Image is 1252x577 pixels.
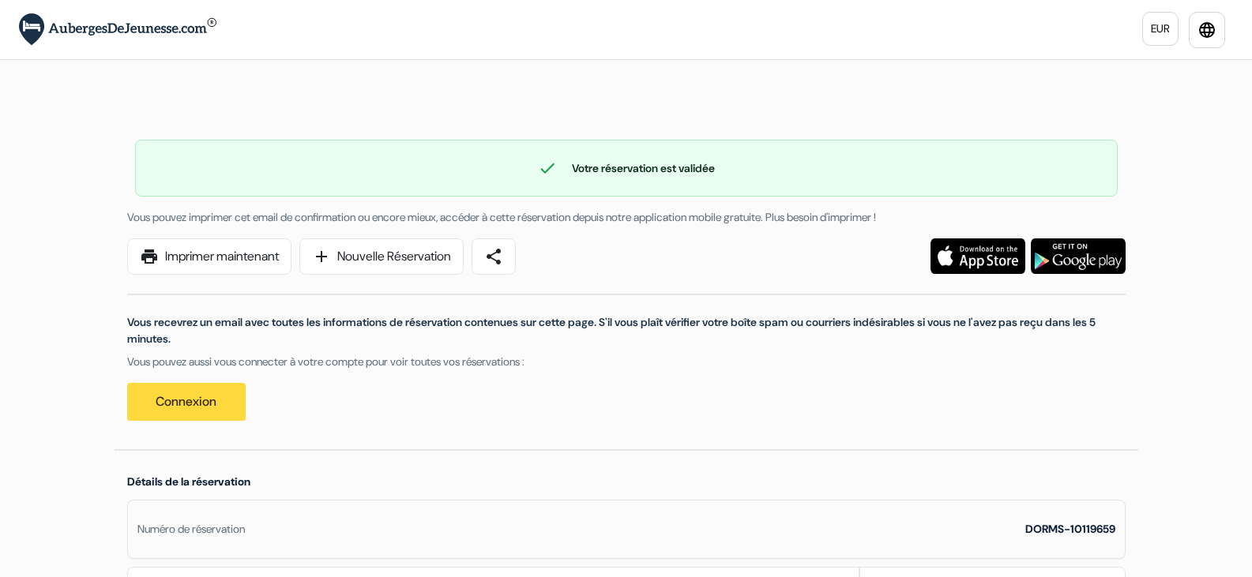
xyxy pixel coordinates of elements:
p: Vous pouvez aussi vous connecter à votre compte pour voir toutes vos réservations : [127,354,1126,370]
a: share [472,238,516,275]
i: language [1197,21,1216,39]
div: Votre réservation est validée [136,159,1117,178]
span: Détails de la réservation [127,474,250,489]
span: Vous pouvez imprimer cet email de confirmation ou encore mieux, accéder à cette réservation depui... [127,210,876,224]
span: print [140,247,159,266]
span: share [484,247,503,266]
a: language [1189,12,1225,48]
span: check [538,159,557,178]
div: Numéro de réservation [137,521,245,538]
a: EUR [1142,12,1179,46]
span: add [312,247,331,266]
img: AubergesDeJeunesse.com [19,13,216,46]
a: Connexion [127,383,246,421]
img: Téléchargez l'application gratuite [1031,238,1126,274]
p: Vous recevrez un email avec toutes les informations de réservation contenues sur cette page. S'il... [127,314,1126,347]
strong: DORMS-10119659 [1025,522,1115,536]
img: Téléchargez l'application gratuite [931,238,1025,274]
a: addNouvelle Réservation [299,238,464,275]
a: printImprimer maintenant [127,238,291,275]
